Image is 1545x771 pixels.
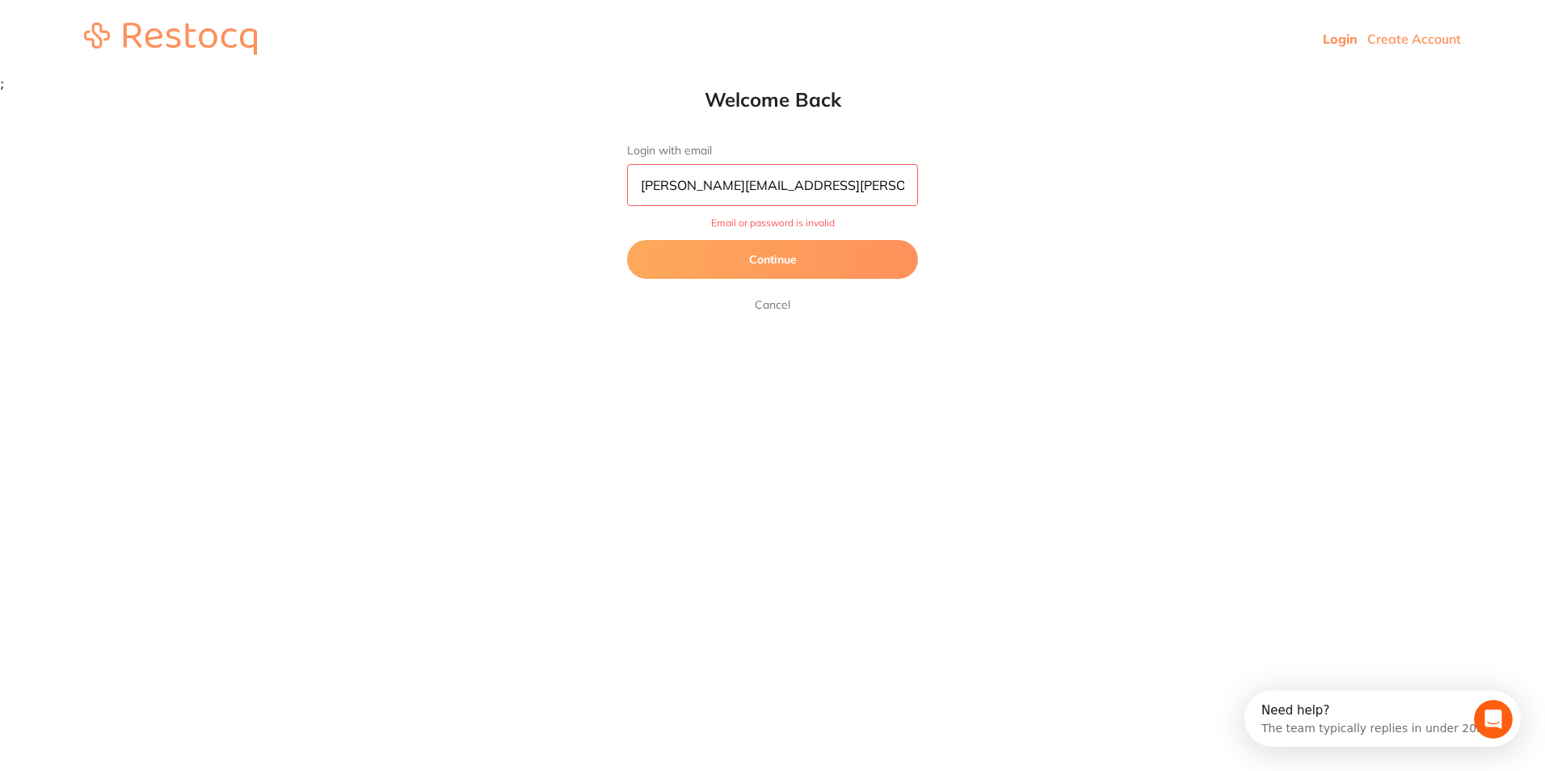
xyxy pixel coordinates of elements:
[17,14,243,27] div: Need help?
[751,295,794,314] a: Cancel
[1323,31,1358,47] a: Login
[595,87,950,112] h1: Welcome Back
[627,144,918,158] label: Login with email
[1244,690,1521,747] iframe: Intercom live chat discovery launcher
[627,240,918,279] button: Continue
[1474,700,1513,739] iframe: Intercom live chat
[6,6,291,51] div: Open Intercom Messenger
[17,27,243,44] div: The team typically replies in under 20m
[1367,31,1461,47] a: Create Account
[627,217,918,229] span: Email or password is invalid
[84,23,257,55] img: restocq_logo.svg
